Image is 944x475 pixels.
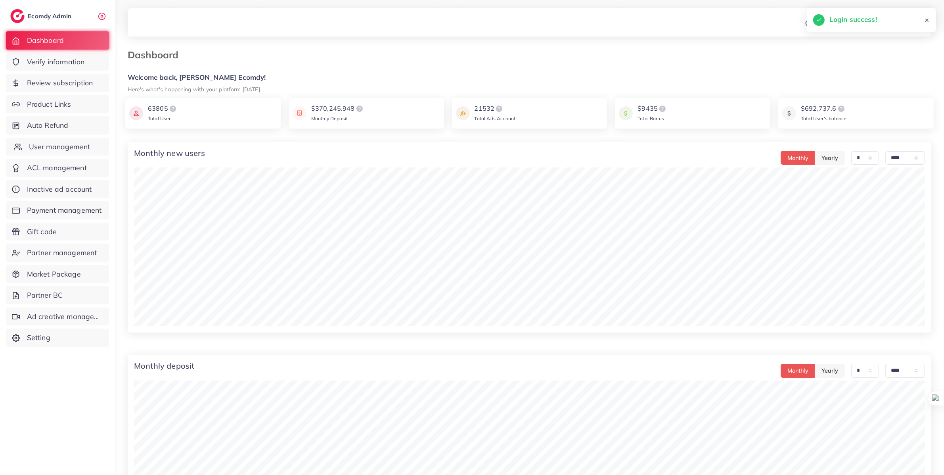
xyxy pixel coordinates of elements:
a: Setting [6,329,109,347]
a: ACL management [6,159,109,177]
h5: Welcome back, [PERSON_NAME] Ecomdy! [128,73,931,82]
span: Verify information [27,57,85,67]
a: Gift code [6,223,109,241]
span: Partner BC [27,290,63,300]
button: Yearly [815,151,845,165]
span: User management [29,142,90,152]
img: icon payment [619,104,633,123]
a: Inactive ad account [6,180,109,198]
img: logo [837,104,846,113]
a: logoEcomdy Admin [10,9,73,23]
img: logo [168,104,178,113]
span: Product Links [27,99,71,110]
div: 63805 [148,104,178,113]
h4: Monthly deposit [134,361,194,371]
img: logo [355,104,364,113]
a: Partner management [6,244,109,262]
span: Monthly Deposit [311,115,348,121]
span: Payment management [27,205,102,215]
div: $9435 [638,104,667,113]
a: Review subscription [6,74,109,92]
span: ACL management [27,163,87,173]
a: Market Package [6,265,109,283]
img: icon payment [293,104,306,123]
a: Auto Refund [6,116,109,135]
span: Total Bonus [638,115,664,121]
span: Review subscription [27,78,93,88]
span: Dashboard [27,35,64,46]
span: Inactive ad account [27,184,92,194]
span: Total User [148,115,171,121]
a: Dashboard [6,31,109,50]
a: Partner BC [6,286,109,304]
span: Ad creative management [27,312,103,322]
img: icon payment [456,104,470,123]
a: Verify information [6,53,109,71]
span: Market Package [27,269,81,279]
img: icon payment [129,104,143,123]
img: logo [494,104,504,113]
button: Monthly [781,364,815,378]
h5: Login success! [829,14,877,25]
img: icon payment [782,104,796,123]
h2: Ecomdy Admin [28,12,73,20]
button: Yearly [815,364,845,378]
a: User management [6,138,109,156]
span: Total User’s balance [801,115,846,121]
h4: Monthly new users [134,148,205,158]
a: Product Links [6,95,109,113]
h3: Dashboard [128,49,185,61]
a: Payment management [6,201,109,219]
span: Partner management [27,248,97,258]
div: $370,245.948 [311,104,364,113]
div: 21532 [475,104,516,113]
span: Auto Refund [27,120,69,131]
img: logo [658,104,667,113]
img: logo [10,9,25,23]
small: Here's what's happening with your platform [DATE]. [128,86,261,92]
span: Gift code [27,227,57,237]
span: Setting [27,333,50,343]
span: Total Ads Account [475,115,516,121]
button: Monthly [781,151,815,165]
a: Ad creative management [6,308,109,326]
div: $692,737.6 [801,104,846,113]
